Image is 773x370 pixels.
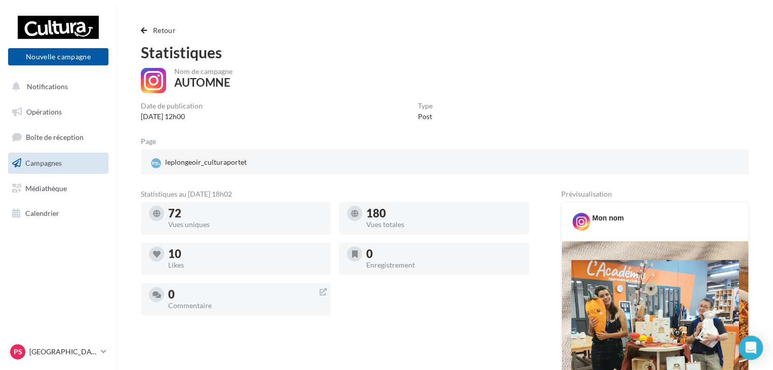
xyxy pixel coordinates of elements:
[8,48,108,65] button: Nouvelle campagne
[141,45,749,60] div: Statistiques
[26,107,62,116] span: Opérations
[26,133,84,141] span: Boîte de réception
[168,289,323,300] div: 0
[27,82,68,91] span: Notifications
[25,183,67,192] span: Médiathèque
[149,155,346,170] a: leplongeoir_culturaportet
[6,126,110,148] a: Boîte de réception
[739,336,763,360] div: Open Intercom Messenger
[8,342,108,361] a: Ps [GEOGRAPHIC_DATA]
[141,102,203,109] div: Date de publication
[141,138,164,145] div: Page
[366,221,521,228] div: Vues totales
[174,68,233,75] div: Nom de campagne
[6,178,110,199] a: Médiathèque
[6,203,110,224] a: Calendrier
[25,159,62,167] span: Campagnes
[561,191,749,198] div: Prévisualisation
[366,262,521,269] div: Enregistrement
[153,26,176,34] span: Retour
[418,112,433,122] div: Post
[366,248,521,260] div: 0
[149,155,249,170] div: leplongeoir_culturaportet
[25,209,59,217] span: Calendrier
[141,191,529,198] div: Statistiques au [DATE] 18h02
[6,76,106,97] button: Notifications
[174,77,230,88] div: AUTOMNE
[168,221,323,228] div: Vues uniques
[6,153,110,174] a: Campagnes
[168,302,323,309] div: Commentaire
[418,102,433,109] div: Type
[168,262,323,269] div: Likes
[14,347,22,357] span: Ps
[592,213,624,223] div: Mon nom
[29,347,97,357] p: [GEOGRAPHIC_DATA]
[168,208,323,219] div: 72
[168,248,323,260] div: 10
[366,208,521,219] div: 180
[141,24,180,36] button: Retour
[6,101,110,123] a: Opérations
[141,112,203,122] div: [DATE] 12h00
